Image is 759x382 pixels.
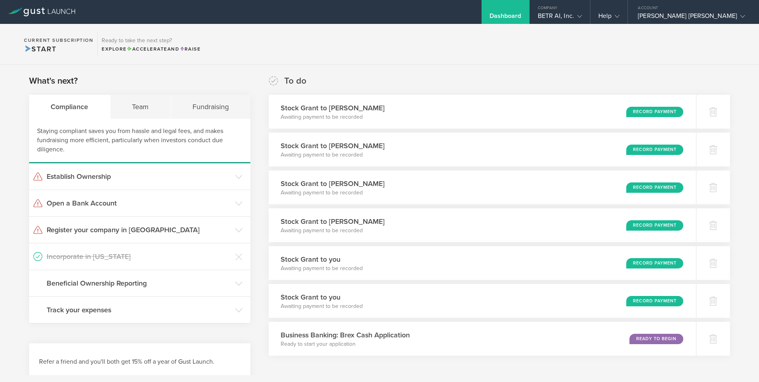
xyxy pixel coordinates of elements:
div: Record Payment [626,220,683,231]
span: and [127,46,180,52]
h3: Beneficial Ownership Reporting [47,278,231,288]
div: Team [110,95,171,119]
h3: Stock Grant to [PERSON_NAME] [281,178,385,189]
p: Awaiting payment to be recorded [281,113,385,121]
p: Awaiting payment to be recorded [281,151,385,159]
div: Record Payment [626,107,683,117]
div: Stock Grant to [PERSON_NAME]Awaiting payment to be recordedRecord Payment [269,133,696,167]
h2: Current Subscription [24,38,93,43]
div: [PERSON_NAME] [PERSON_NAME] [638,12,745,24]
h3: Stock Grant to [PERSON_NAME] [281,103,385,113]
div: Stock Grant to [PERSON_NAME]Awaiting payment to be recordedRecord Payment [269,208,696,242]
p: Ready to start your application [281,340,410,348]
h3: Incorporate in [US_STATE] [47,251,231,262]
h3: Stock Grant to you [281,254,363,264]
div: Stock Grant to [PERSON_NAME]Awaiting payment to be recordedRecord Payment [269,170,696,204]
p: Awaiting payment to be recorded [281,264,363,272]
h3: Track your expenses [47,305,231,315]
div: Stock Grant to youAwaiting payment to be recordedRecord Payment [269,284,696,318]
p: Awaiting payment to be recorded [281,189,385,197]
h3: Register your company in [GEOGRAPHIC_DATA] [47,225,231,235]
a: Learn more [39,374,240,379]
h3: Stock Grant to [PERSON_NAME] [281,141,385,151]
h3: Ready to take the next step? [102,38,201,43]
span: Accelerate [127,46,167,52]
h2: What's next? [29,75,78,87]
span: Start [24,45,56,53]
div: Record Payment [626,145,683,155]
h3: Stock Grant to you [281,292,363,302]
div: BETR AI, Inc. [538,12,582,24]
div: Dashboard [490,12,521,24]
h3: Refer a friend and you'll both get 15% off a year of Gust Launch. [39,357,240,366]
h3: Business Banking: Brex Cash Application [281,330,410,340]
div: Compliance [29,95,110,119]
h3: Establish Ownership [47,171,231,182]
p: Awaiting payment to be recorded [281,302,363,310]
h3: Open a Bank Account [47,198,231,208]
h3: Stock Grant to [PERSON_NAME] [281,216,385,227]
span: Raise [179,46,201,52]
div: Ready to Begin [629,334,683,344]
div: Staying compliant saves you from hassle and legal fees, and makes fundraising more efficient, par... [29,119,250,163]
div: Record Payment [626,296,683,306]
div: Record Payment [626,258,683,268]
div: Stock Grant to youAwaiting payment to be recordedRecord Payment [269,246,696,280]
div: Business Banking: Brex Cash ApplicationReady to start your applicationReady to Begin [269,322,696,356]
h2: To do [284,75,307,87]
div: Record Payment [626,182,683,193]
div: Help [598,12,619,24]
div: Fundraising [171,95,251,119]
div: Stock Grant to [PERSON_NAME]Awaiting payment to be recordedRecord Payment [269,95,696,129]
iframe: Chat Widget [719,344,759,382]
div: Ready to take the next step?ExploreAccelerateandRaise [97,32,204,57]
p: Awaiting payment to be recorded [281,227,385,235]
div: Explore [102,45,201,53]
